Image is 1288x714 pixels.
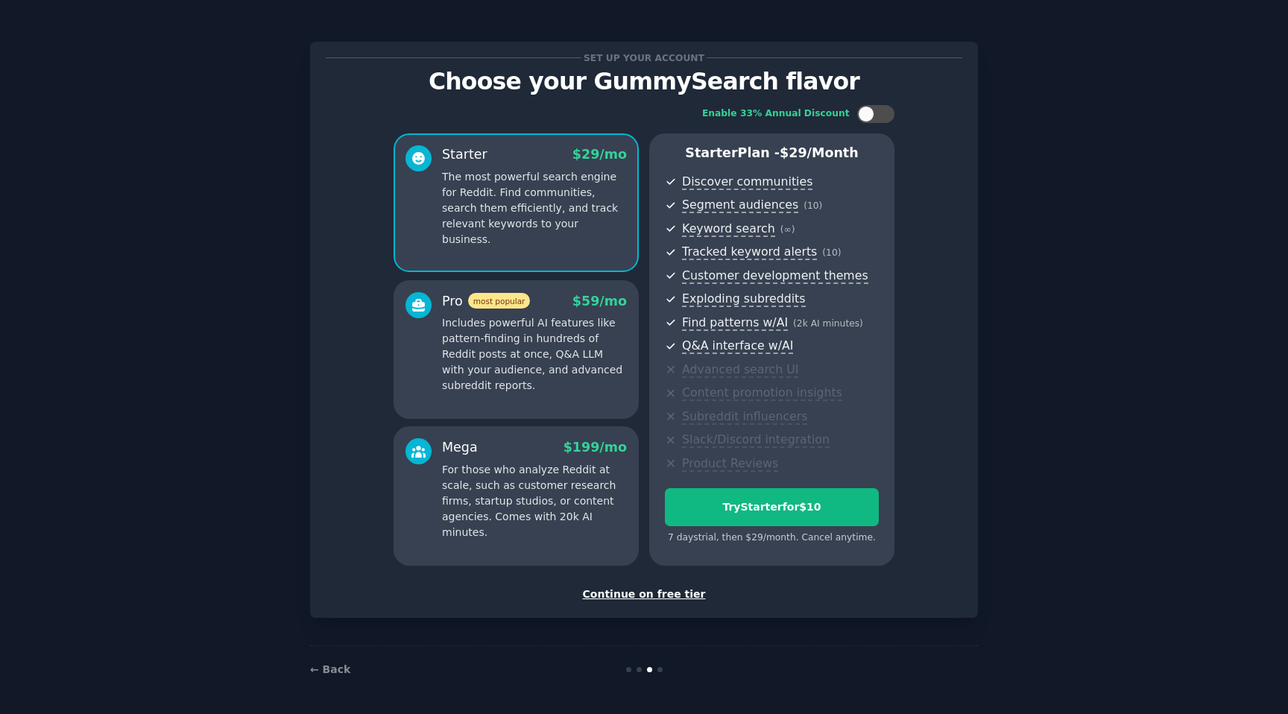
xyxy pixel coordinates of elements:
div: Enable 33% Annual Discount [702,107,850,121]
p: For those who analyze Reddit at scale, such as customer research firms, startup studios, or conte... [442,462,627,540]
span: Discover communities [682,174,812,190]
span: Keyword search [682,221,775,237]
button: TryStarterfor$10 [665,488,879,526]
span: $ 29 /mo [572,147,627,162]
span: Customer development themes [682,268,868,284]
span: Find patterns w/AI [682,315,788,331]
p: Includes powerful AI features like pattern-finding in hundreds of Reddit posts at once, Q&A LLM w... [442,315,627,394]
span: Subreddit influencers [682,409,807,425]
span: ( 10 ) [822,247,841,258]
span: Segment audiences [682,198,798,213]
span: Q&A interface w/AI [682,338,793,354]
div: Continue on free tier [326,587,962,602]
p: The most powerful search engine for Reddit. Find communities, search them efficiently, and track ... [442,169,627,247]
p: Starter Plan - [665,144,879,162]
span: Product Reviews [682,456,778,472]
span: Advanced search UI [682,362,798,378]
div: Try Starter for $10 [666,499,878,515]
span: Exploding subreddits [682,291,805,307]
span: Slack/Discord integration [682,432,830,448]
span: $ 199 /mo [563,440,627,455]
span: ( 2k AI minutes ) [793,318,863,329]
span: most popular [468,293,531,309]
span: Set up your account [581,50,707,66]
a: ← Back [310,663,350,675]
span: Tracked keyword alerts [682,244,817,260]
span: ( 10 ) [804,200,822,211]
span: $ 59 /mo [572,294,627,309]
span: $ 29 /month [780,145,859,160]
div: 7 days trial, then $ 29 /month . Cancel anytime. [665,531,879,545]
div: Starter [442,145,487,164]
span: Content promotion insights [682,385,842,401]
span: ( ∞ ) [780,224,795,235]
div: Mega [442,438,478,457]
div: Pro [442,292,530,311]
p: Choose your GummySearch flavor [326,69,962,95]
